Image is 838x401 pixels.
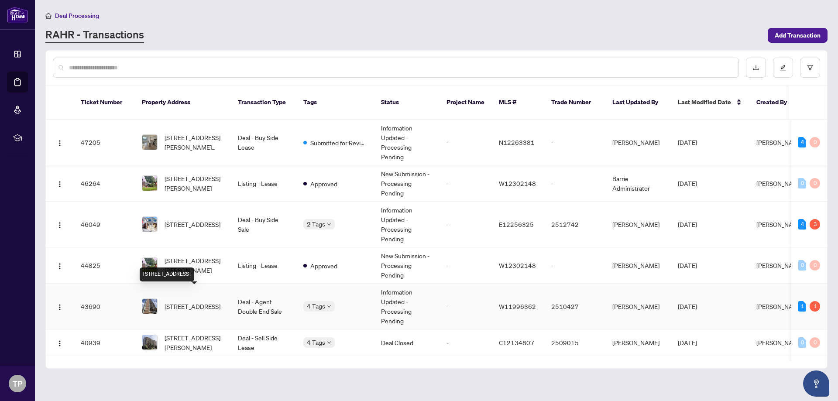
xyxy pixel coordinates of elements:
td: - [544,165,605,202]
span: 4 Tags [307,301,325,311]
div: 0 [810,137,820,147]
img: Logo [56,222,63,229]
span: Add Transaction [775,28,821,42]
span: 2 Tags [307,219,325,229]
td: 40939 [74,329,135,356]
td: - [440,202,492,247]
td: Listing - Lease [231,165,296,202]
td: 2512742 [544,202,605,247]
td: 2509015 [544,329,605,356]
button: filter [800,58,820,78]
span: [STREET_ADDRESS] [165,302,220,311]
td: Listing - Lease [231,247,296,284]
span: TP [13,377,22,390]
img: thumbnail-img [142,217,157,232]
span: [DATE] [678,302,697,310]
th: Ticket Number [74,86,135,120]
img: Logo [56,181,63,188]
td: Information Updated - Processing Pending [374,120,440,165]
a: RAHR - Transactions [45,27,144,43]
img: thumbnail-img [142,135,157,150]
div: 4 [798,137,806,147]
button: Add Transaction [768,28,828,43]
div: 0 [798,178,806,189]
div: 1 [810,301,820,312]
th: MLS # [492,86,544,120]
span: Approved [310,179,337,189]
span: Deal Processing [55,12,99,20]
td: [PERSON_NAME] [605,329,671,356]
button: edit [773,58,793,78]
td: Deal - Sell Side Lease [231,329,296,356]
img: thumbnail-img [142,335,157,350]
span: [DATE] [678,179,697,187]
img: thumbnail-img [142,176,157,191]
td: - [440,120,492,165]
td: Deal - Buy Side Sale [231,202,296,247]
span: [DATE] [678,339,697,346]
span: down [327,340,331,345]
span: filter [807,65,813,71]
img: Logo [56,340,63,347]
button: Logo [53,217,67,231]
span: Last Modified Date [678,97,731,107]
span: edit [780,65,786,71]
button: download [746,58,766,78]
td: - [544,247,605,284]
th: Tags [296,86,374,120]
td: Deal - Agent Double End Sale [231,284,296,329]
span: [STREET_ADDRESS][PERSON_NAME] [165,174,224,193]
img: Logo [56,140,63,147]
td: New Submission - Processing Pending [374,165,440,202]
th: Trade Number [544,86,605,120]
span: [DATE] [678,220,697,228]
span: Submitted for Review [310,138,367,147]
div: 0 [810,260,820,271]
span: download [753,65,759,71]
td: 46049 [74,202,135,247]
button: Logo [53,299,67,313]
span: [STREET_ADDRESS][PERSON_NAME][PERSON_NAME] [165,133,224,152]
span: down [327,222,331,226]
td: - [440,165,492,202]
img: logo [7,7,28,23]
button: Logo [53,258,67,272]
span: W12302148 [499,261,536,269]
th: Created By [749,86,802,120]
td: New Submission - Processing Pending [374,247,440,284]
span: N12263381 [499,138,535,146]
td: [PERSON_NAME] [605,284,671,329]
span: [STREET_ADDRESS][PERSON_NAME] [165,333,224,352]
span: [STREET_ADDRESS] [165,219,220,229]
td: Information Updated - Processing Pending [374,284,440,329]
span: [STREET_ADDRESS][PERSON_NAME] [165,256,224,275]
span: [DATE] [678,138,697,146]
td: - [440,284,492,329]
span: [PERSON_NAME] [756,339,804,346]
span: [PERSON_NAME] [756,179,804,187]
span: [PERSON_NAME] [756,138,804,146]
td: 46264 [74,165,135,202]
td: - [440,247,492,284]
td: [PERSON_NAME] [605,202,671,247]
span: W12302148 [499,179,536,187]
th: Last Modified Date [671,86,749,120]
td: [PERSON_NAME] [605,120,671,165]
td: Barrie Administrator [605,165,671,202]
div: 0 [810,178,820,189]
th: Property Address [135,86,231,120]
span: E12256325 [499,220,534,228]
div: [STREET_ADDRESS] [140,267,194,281]
td: Deal - Buy Side Lease [231,120,296,165]
button: Logo [53,176,67,190]
span: 4 Tags [307,337,325,347]
th: Project Name [440,86,492,120]
img: Logo [56,263,63,270]
div: 1 [798,301,806,312]
div: 3 [810,219,820,230]
span: W11996362 [499,302,536,310]
span: home [45,13,52,19]
th: Status [374,86,440,120]
img: thumbnail-img [142,258,157,273]
td: 47205 [74,120,135,165]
